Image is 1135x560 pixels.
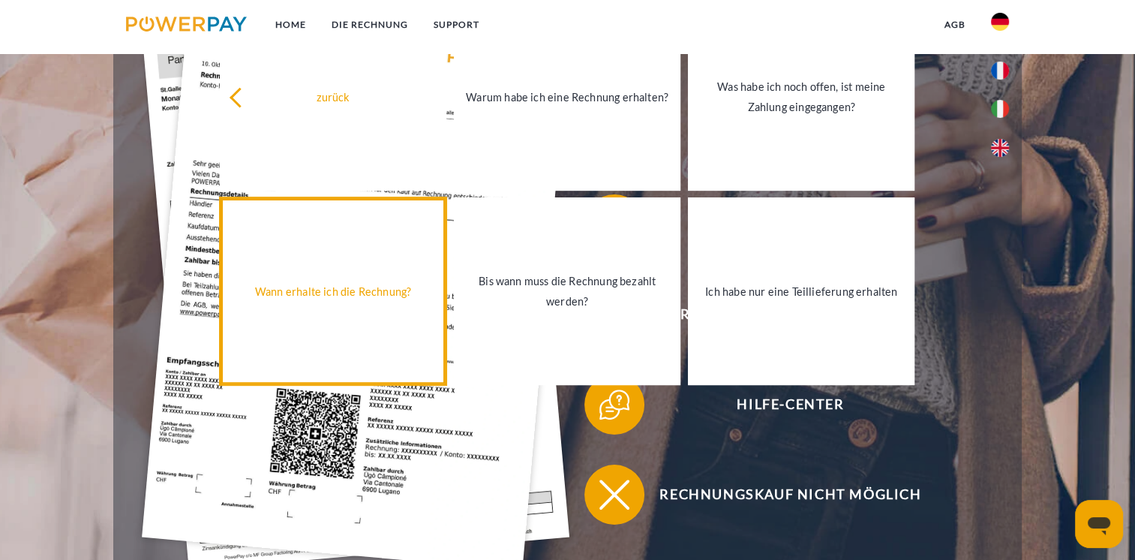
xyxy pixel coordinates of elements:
[932,11,978,38] a: agb
[688,3,914,191] a: Was habe ich noch offen, ist meine Zahlung eingegangen?
[319,11,421,38] a: DIE RECHNUNG
[697,282,905,302] div: Ich habe nur eine Teillieferung erhalten
[991,139,1009,157] img: en
[463,87,671,107] div: Warum habe ich eine Rechnung erhalten?
[991,62,1009,80] img: fr
[463,271,671,312] div: Bis wann muss die Rechnung bezahlt werden?
[421,11,492,38] a: SUPPORT
[607,375,974,435] span: Hilfe-Center
[229,87,437,107] div: zurück
[263,11,319,38] a: Home
[596,476,633,513] img: qb_close.svg
[991,100,1009,118] img: it
[229,282,437,302] div: Wann erhalte ich die Rechnung?
[607,465,974,525] span: Rechnungskauf nicht möglich
[697,77,905,117] div: Was habe ich noch offen, ist meine Zahlung eingegangen?
[1075,500,1123,548] iframe: Schaltfläche zum Öffnen des Messaging-Fensters
[584,465,974,525] button: Rechnungskauf nicht möglich
[584,375,974,435] button: Hilfe-Center
[596,386,633,423] img: qb_help.svg
[991,13,1009,31] img: de
[126,17,247,32] img: logo-powerpay.svg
